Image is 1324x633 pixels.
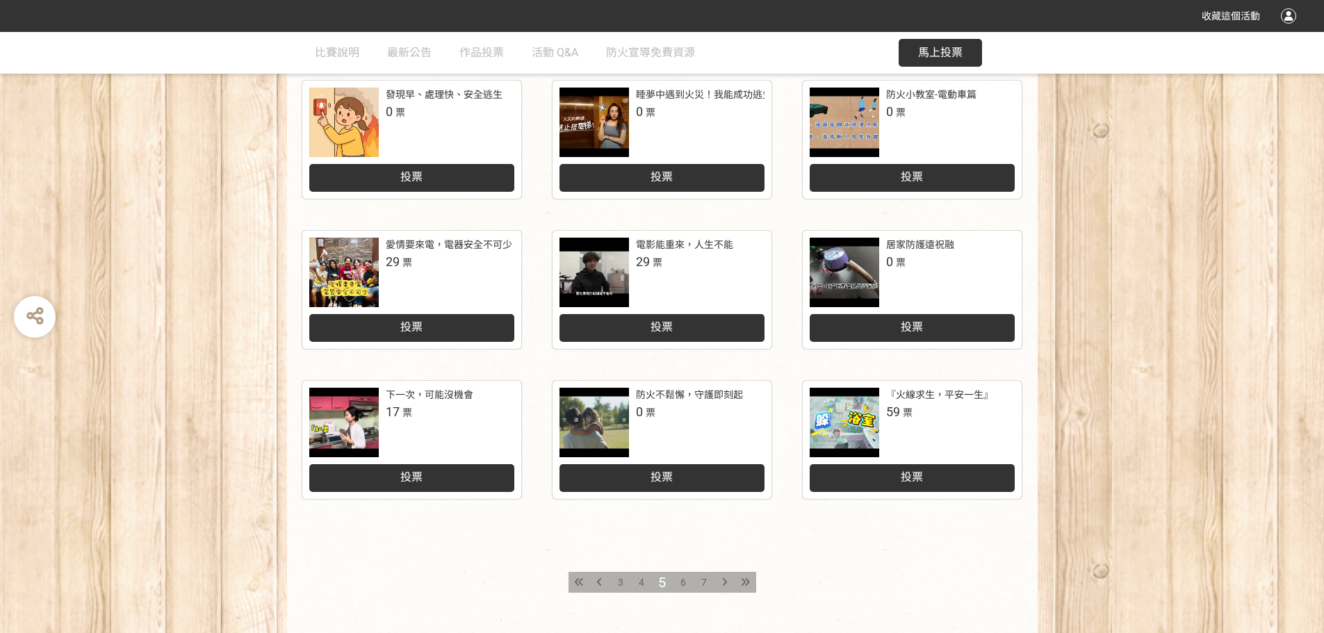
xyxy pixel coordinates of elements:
span: 4 [639,577,644,588]
span: 票 [402,407,412,418]
a: 『火線求生，平安一生』59票投票 [803,381,1022,499]
div: 睡夢中遇到火災！我能成功逃生嗎？ [636,88,792,102]
span: 票 [896,107,906,118]
a: 作品投票 [459,32,504,74]
div: 防火小教室-電動車篇 [886,88,976,102]
div: 愛情要來電，電器安全不可少 [386,238,512,252]
span: 票 [646,407,655,418]
span: 0 [886,254,893,269]
span: 馬上投票 [918,46,963,59]
span: 防火宣導免費資源 [606,46,695,59]
span: 票 [653,257,662,268]
span: 0 [886,104,893,119]
div: 發現早、處理快、安全逃生 [386,88,502,102]
span: 投票 [901,170,923,183]
a: 下一次，可能沒機會17票投票 [302,381,521,499]
span: 17 [386,404,400,419]
span: 活動 Q&A [532,46,578,59]
span: 29 [386,254,400,269]
span: 投票 [400,170,423,183]
button: 馬上投票 [899,39,982,67]
span: 投票 [651,170,673,183]
div: 防火不鬆懈，守護即刻起 [636,388,743,402]
a: 防火小教室-電動車篇0票投票 [803,81,1022,199]
a: 愛情要來電，電器安全不可少29票投票 [302,231,521,349]
span: 票 [903,407,913,418]
span: 票 [395,107,405,118]
span: 比賽說明 [315,46,359,59]
span: 投票 [651,470,673,484]
a: 發現早、處理快、安全逃生0票投票 [302,81,521,199]
span: 投票 [901,320,923,334]
a: 居家防護遠祝融0票投票 [803,231,1022,349]
span: 投票 [901,470,923,484]
span: 5 [658,574,666,591]
a: 活動 Q&A [532,32,578,74]
span: 作品投票 [459,46,504,59]
span: 投票 [651,320,673,334]
div: 『火線求生，平安一生』 [886,388,993,402]
a: 最新公告 [387,32,432,74]
span: 3 [618,577,623,588]
span: 7 [701,577,707,588]
div: 居家防護遠祝融 [886,238,954,252]
span: 票 [896,257,906,268]
span: 最新公告 [387,46,432,59]
div: 下一次，可能沒機會 [386,388,473,402]
a: 防火宣導免費資源 [606,32,695,74]
a: 電影能重來，人生不能29票投票 [553,231,771,349]
span: 29 [636,254,650,269]
span: 投票 [400,470,423,484]
span: 票 [402,257,412,268]
div: 電影能重來，人生不能 [636,238,733,252]
span: 投票 [400,320,423,334]
a: 睡夢中遇到火災！我能成功逃生嗎？0票投票 [553,81,771,199]
span: 0 [636,404,643,419]
span: 6 [680,577,686,588]
a: 防火不鬆懈，守護即刻起0票投票 [553,381,771,499]
span: 票 [646,107,655,118]
span: 0 [636,104,643,119]
span: 59 [886,404,900,419]
span: 0 [386,104,393,119]
span: 收藏這個活動 [1202,10,1260,22]
a: 比賽說明 [315,32,359,74]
